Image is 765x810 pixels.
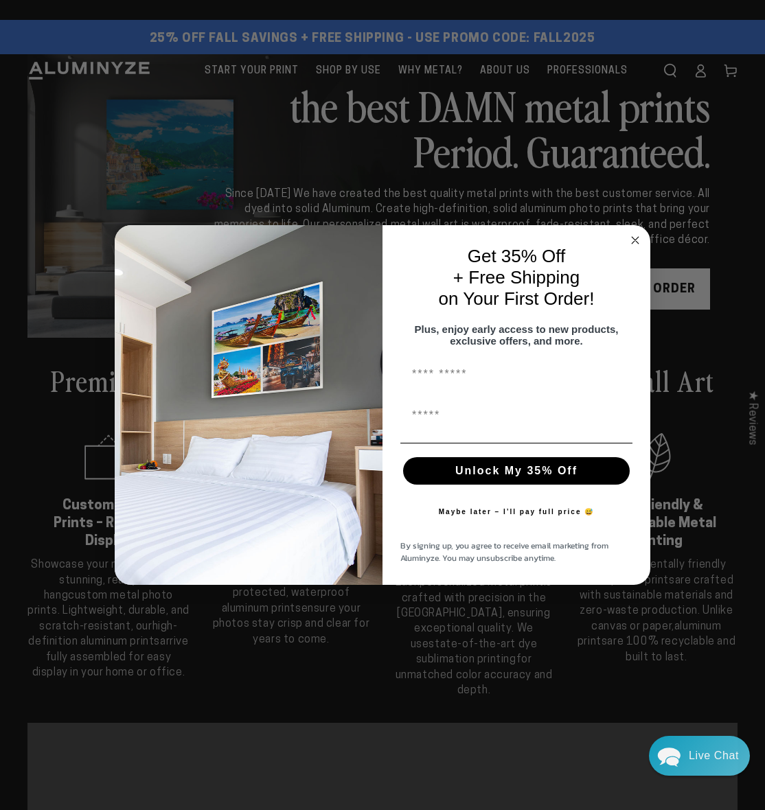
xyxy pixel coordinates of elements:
img: 728e4f65-7e6c-44e2-b7d1-0292a396982f.jpeg [115,225,382,585]
button: Unlock My 35% Off [403,457,630,485]
button: Close dialog [627,232,643,248]
span: on Your First Order! [439,288,595,309]
span: By signing up, you agree to receive email marketing from Aluminyze. You may unsubscribe anytime. [400,540,608,564]
span: Get 35% Off [468,246,566,266]
div: Contact Us Directly [689,736,739,776]
span: Plus, enjoy early access to new products, exclusive offers, and more. [415,323,619,347]
button: Maybe later – I’ll pay full price 😅 [432,498,602,526]
span: + Free Shipping [453,267,580,288]
div: Chat widget toggle [649,736,750,776]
